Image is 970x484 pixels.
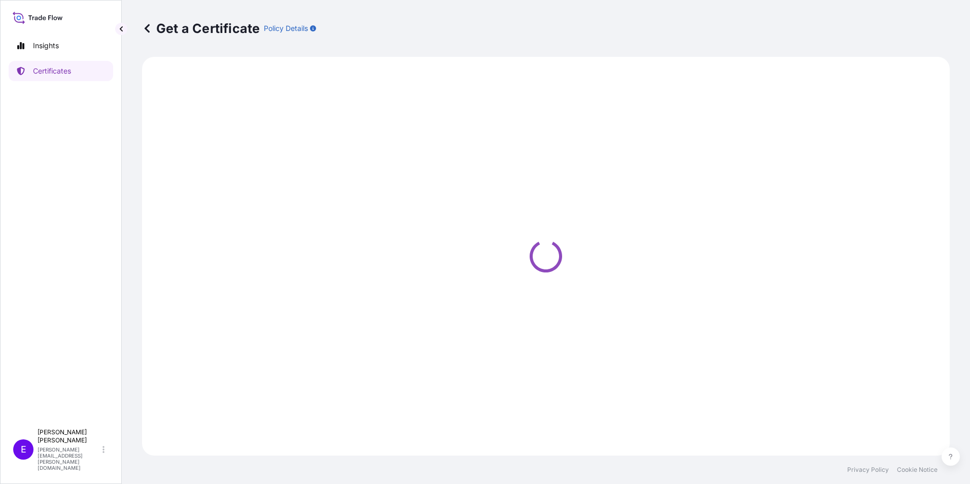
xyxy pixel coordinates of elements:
span: E [21,444,26,455]
a: Privacy Policy [847,466,889,474]
div: Loading [148,63,944,450]
a: Cookie Notice [897,466,938,474]
p: [PERSON_NAME] [PERSON_NAME] [38,428,100,444]
a: Certificates [9,61,113,81]
p: Insights [33,41,59,51]
a: Insights [9,36,113,56]
p: Get a Certificate [142,20,260,37]
p: [PERSON_NAME][EMAIL_ADDRESS][PERSON_NAME][DOMAIN_NAME] [38,446,100,471]
p: Certificates [33,66,71,76]
p: Policy Details [264,23,308,33]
